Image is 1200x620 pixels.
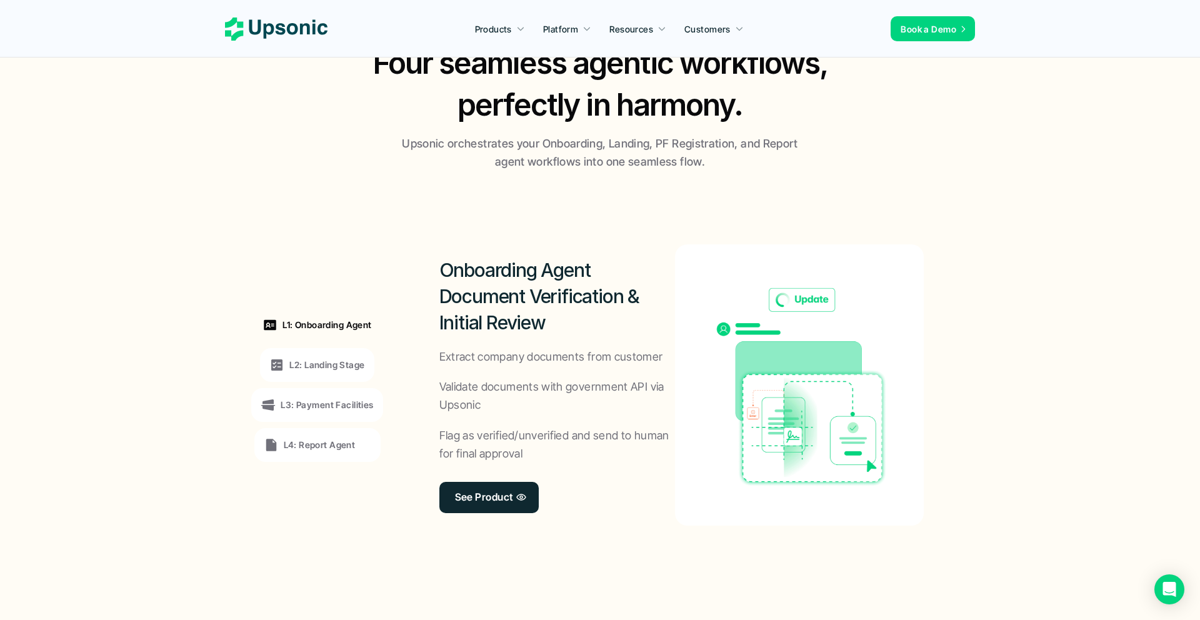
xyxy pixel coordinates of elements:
p: Book a Demo [901,22,956,36]
p: See Product [455,488,513,506]
p: L2: Landing Stage [289,358,364,371]
p: Validate documents with government API via Upsonic [439,378,676,414]
a: See Product [439,482,539,513]
p: L3: Payment Facilities [281,398,373,411]
p: Extract company documents from customer [439,348,663,366]
h2: Four seamless agentic workflows, perfectly in harmony. [360,42,840,126]
p: L1: Onboarding Agent [282,318,371,331]
h2: Onboarding Agent Document Verification & Initial Review [439,257,676,336]
p: Customers [684,22,731,36]
p: Platform [543,22,578,36]
p: Resources [609,22,653,36]
p: Flag as verified/unverified and send to human for final approval [439,427,676,463]
p: Upsonic orchestrates your Onboarding, Landing, PF Registration, and Report agent workflows into o... [397,135,803,171]
a: Book a Demo [891,16,975,41]
div: Open Intercom Messenger [1154,574,1184,604]
p: Products [475,22,512,36]
p: L4: Report Agent [284,438,356,451]
a: Products [467,17,532,40]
